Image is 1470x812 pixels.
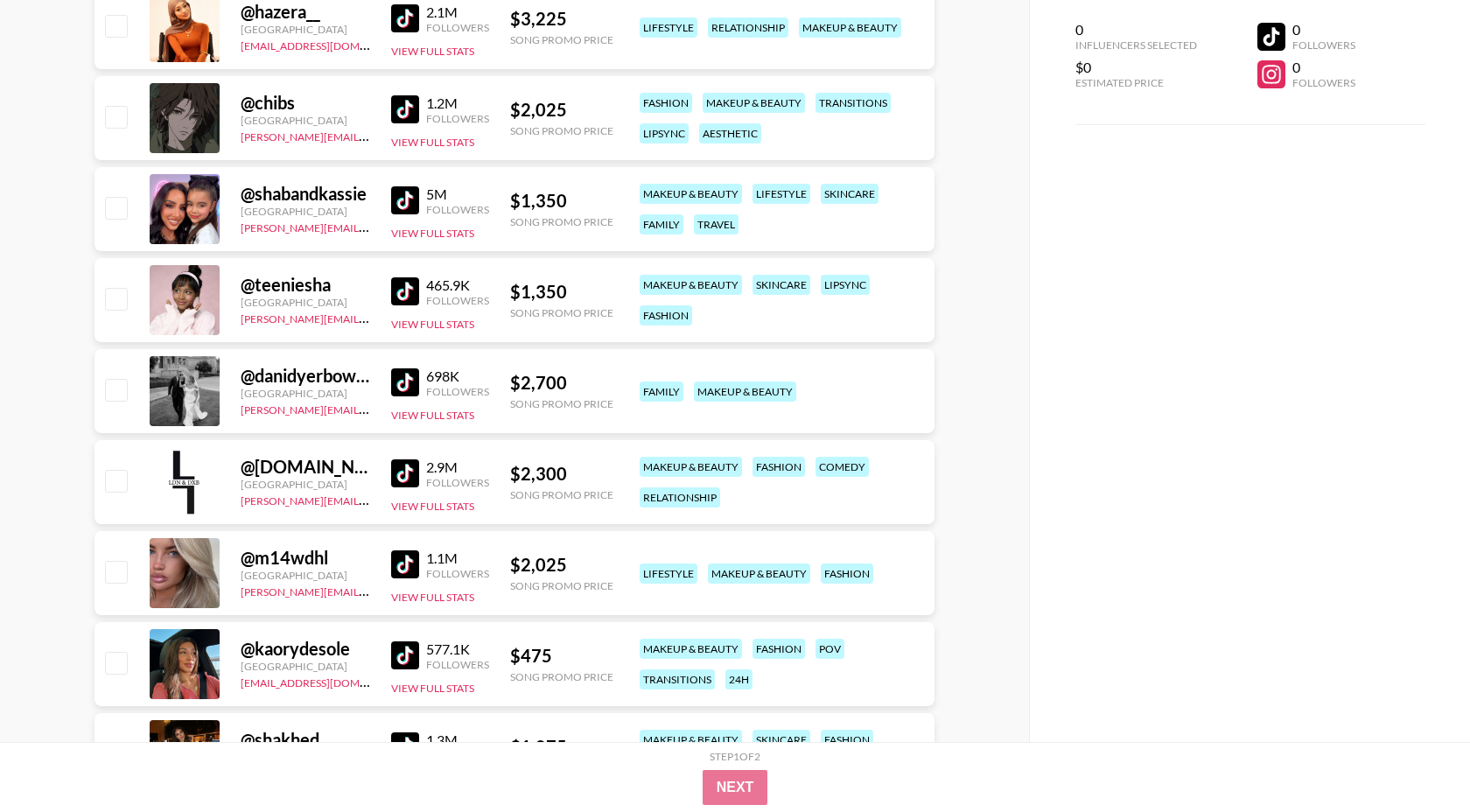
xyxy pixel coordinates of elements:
div: fashion [821,563,873,584]
button: View Full Stats [391,136,474,149]
div: fashion [821,730,873,750]
div: makeup & beauty [640,457,742,477]
div: fashion [640,305,692,325]
iframe: Drift Widget Chat Controller [1382,724,1449,791]
div: @ hazera__ [241,1,370,23]
button: View Full Stats [391,45,474,58]
div: travel [694,214,738,234]
div: 577.1K [426,640,489,658]
div: makeup & beauty [640,639,742,659]
div: [GEOGRAPHIC_DATA] [241,296,370,309]
div: Influencers Selected [1075,38,1197,52]
button: View Full Stats [391,318,474,331]
button: View Full Stats [391,591,474,604]
div: 24h [725,669,752,689]
div: lifestyle [640,563,697,584]
div: @ m14wdhl [241,547,370,569]
div: family [640,381,683,402]
div: 1.3M [426,731,489,749]
div: [GEOGRAPHIC_DATA] [241,660,370,673]
div: Followers [426,21,489,34]
div: fashion [752,457,805,477]
a: [PERSON_NAME][EMAIL_ADDRESS][DOMAIN_NAME] [241,491,500,507]
div: skincare [752,275,810,295]
img: TikTok [391,641,419,669]
div: skincare [821,184,878,204]
div: Followers [426,567,489,580]
div: $ 2,025 [510,554,613,576]
div: Followers [426,658,489,671]
div: [GEOGRAPHIC_DATA] [241,114,370,127]
button: Next [703,770,768,805]
div: Song Promo Price [510,306,613,319]
div: transitions [815,93,891,113]
div: makeup & beauty [703,93,805,113]
div: Song Promo Price [510,488,613,501]
div: Song Promo Price [510,670,613,683]
div: $ 3,225 [510,8,613,30]
img: TikTok [391,732,419,760]
div: Song Promo Price [510,215,613,228]
div: @ chibs [241,92,370,114]
div: 1.1M [426,549,489,567]
div: $ 1,075 [510,736,613,758]
div: [GEOGRAPHIC_DATA] [241,569,370,582]
img: TikTok [391,550,419,578]
img: TikTok [391,459,419,487]
div: $ 2,025 [510,99,613,121]
div: $0 [1075,59,1197,76]
div: @ danidyerbowenx [241,365,370,387]
div: pov [815,639,844,659]
button: View Full Stats [391,227,474,240]
div: [GEOGRAPHIC_DATA] [241,205,370,218]
div: $ 2,700 [510,372,613,394]
div: 0 [1292,59,1355,76]
div: aesthetic [699,123,761,143]
div: lipsync [821,275,870,295]
a: [EMAIL_ADDRESS][DOMAIN_NAME] [241,36,416,52]
div: Step 1 of 2 [710,750,760,763]
div: Estimated Price [1075,76,1197,89]
div: lipsync [640,123,689,143]
img: TikTok [391,4,419,32]
div: Followers [426,476,489,489]
button: View Full Stats [391,682,474,695]
div: lifestyle [752,184,810,204]
a: [PERSON_NAME][EMAIL_ADDRESS][DOMAIN_NAME] [241,400,500,416]
div: 1.2M [426,94,489,112]
div: $ 475 [510,645,613,667]
div: skincare [752,730,810,750]
div: makeup & beauty [640,184,742,204]
div: comedy [815,457,869,477]
div: [GEOGRAPHIC_DATA] [241,478,370,491]
div: [GEOGRAPHIC_DATA] [241,23,370,36]
div: makeup & beauty [799,17,901,38]
div: 5M [426,185,489,203]
a: [PERSON_NAME][EMAIL_ADDRESS][DOMAIN_NAME] [241,582,500,598]
div: makeup & beauty [694,381,796,402]
div: $ 1,350 [510,190,613,212]
div: Followers [1292,76,1355,89]
div: 0 [1292,21,1355,38]
div: $ 1,350 [510,281,613,303]
div: relationship [708,17,788,38]
div: Song Promo Price [510,397,613,410]
div: family [640,214,683,234]
button: View Full Stats [391,409,474,422]
div: relationship [640,487,720,507]
div: @ teeniesha [241,274,370,296]
a: [PERSON_NAME][EMAIL_ADDRESS][DOMAIN_NAME] [241,218,500,234]
img: TikTok [391,368,419,396]
a: [EMAIL_ADDRESS][DOMAIN_NAME] [241,673,416,689]
div: lifestyle [640,17,697,38]
img: TikTok [391,95,419,123]
div: makeup & beauty [708,563,810,584]
div: makeup & beauty [640,730,742,750]
div: 465.9K [426,276,489,294]
div: Song Promo Price [510,124,613,137]
div: transitions [640,669,715,689]
div: @ [DOMAIN_NAME] [241,456,370,478]
div: [GEOGRAPHIC_DATA] [241,387,370,400]
div: Followers [426,385,489,398]
button: View Full Stats [391,500,474,513]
